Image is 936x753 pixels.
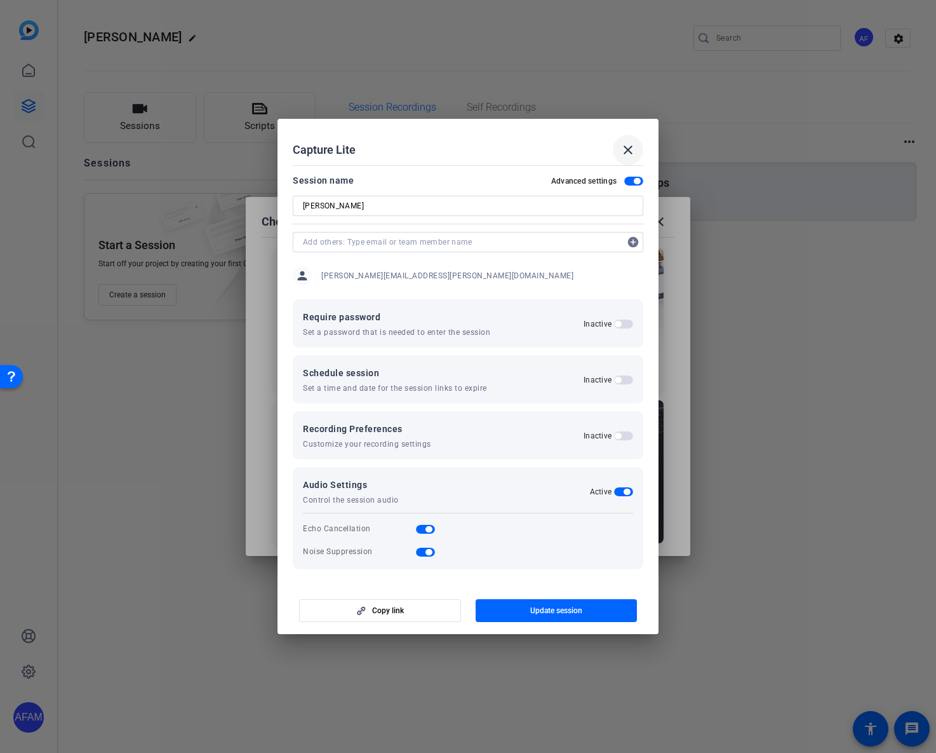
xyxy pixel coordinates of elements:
h2: Active [590,487,612,497]
h2: Inactive [584,431,612,441]
div: Session name [293,173,354,188]
span: Set a password that is needed to enter the session [303,327,490,337]
mat-icon: person [293,266,312,285]
button: Add [623,232,643,252]
span: Customize your recording settings [303,439,431,449]
span: Recording Preferences [303,421,431,437]
span: Audio Settings [303,477,399,492]
span: Schedule session [303,365,487,381]
div: Capture Lite [293,135,643,165]
div: Echo Cancellation [303,524,371,534]
input: Add others: Type email or team member name [303,234,620,250]
span: [PERSON_NAME][EMAIL_ADDRESS][PERSON_NAME][DOMAIN_NAME] [321,271,573,281]
button: Update session [476,599,638,622]
button: Copy link [299,599,461,622]
mat-icon: close [620,142,636,158]
span: Require password [303,309,490,325]
h2: Inactive [584,319,612,329]
span: Control the session audio [303,495,399,505]
input: Enter Session Name [303,198,633,214]
h2: Inactive [584,375,612,385]
span: Set a time and date for the session links to expire [303,383,487,393]
div: Noise Suppression [303,546,373,557]
span: Update session [530,606,582,616]
mat-icon: add_circle [623,232,643,252]
span: Copy link [372,606,404,616]
h2: Advanced settings [551,176,617,186]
